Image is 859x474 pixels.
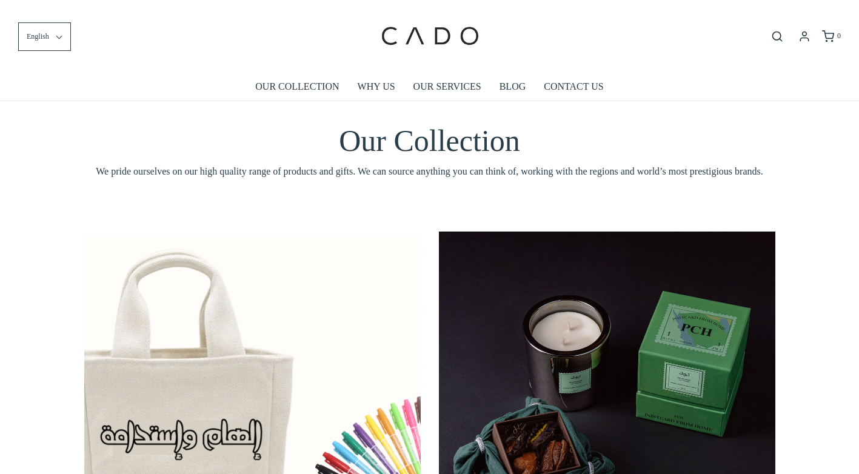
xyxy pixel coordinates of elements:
a: CONTACT US [544,73,603,101]
a: OUR COLLECTION [255,73,339,101]
button: Open search bar [766,30,788,43]
a: WHY US [358,73,395,101]
span: 0 [837,32,841,40]
a: BLOG [500,73,526,101]
span: We pride ourselves on our high quality range of products and gifts. We can source anything you ca... [84,164,775,179]
button: English [18,22,71,51]
span: English [27,31,49,42]
span: Our Collection [339,124,520,158]
img: cadogifting [378,9,481,64]
a: 0 [821,30,841,42]
a: OUR SERVICES [413,73,481,101]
